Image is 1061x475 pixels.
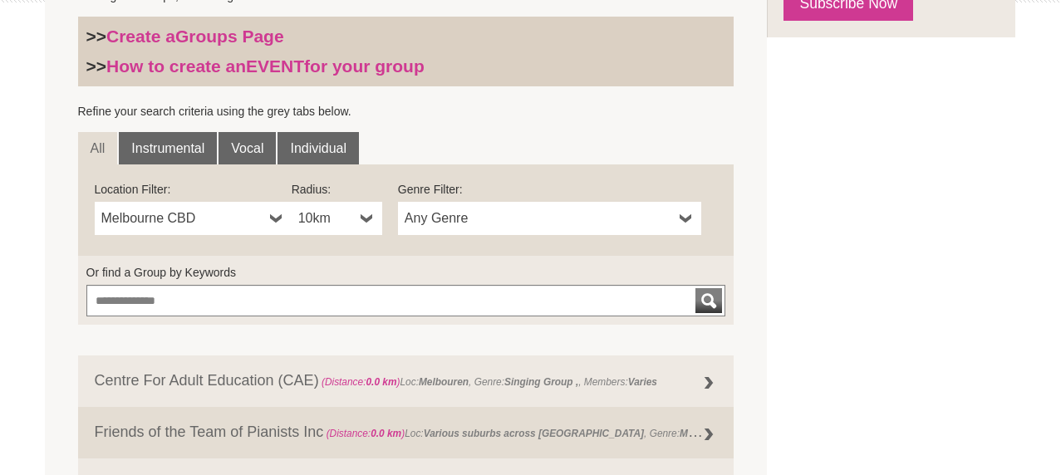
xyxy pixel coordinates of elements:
label: Or find a Group by Keywords [86,264,726,281]
label: Location Filter: [95,181,292,198]
strong: 0.0 km [366,376,396,388]
label: Genre Filter: [398,181,701,198]
strong: Groups Page [175,27,284,46]
span: (Distance: ) [322,376,400,388]
a: Centre For Adult Education (CAE) (Distance:0.0 km)Loc:Melbouren, Genre:Singing Group ,, Members:V... [78,355,734,407]
a: Individual [278,132,359,165]
h3: >> [86,56,726,77]
a: Create aGroups Page [106,27,284,46]
a: How to create anEVENTfor your group [106,56,425,76]
h3: >> [86,26,726,47]
strong: Varies [628,376,657,388]
a: Vocal [219,132,276,165]
strong: 0.0 km [371,428,401,439]
span: Any Genre [405,208,673,228]
strong: Singing Group , [504,376,578,388]
a: Friends of the Team of Pianists Inc (Distance:0.0 km)Loc:Various suburbs across [GEOGRAPHIC_DATA]... [78,407,734,458]
strong: Melbouren [419,376,469,388]
p: Refine your search criteria using the grey tabs below. [78,103,734,120]
label: Radius: [292,181,382,198]
span: Loc: , Genre: , [323,424,799,440]
span: 10km [298,208,354,228]
strong: Various suburbs across [GEOGRAPHIC_DATA] [424,428,644,439]
span: Loc: , Genre: , Members: [319,376,657,388]
a: Instrumental [119,132,217,165]
span: (Distance: ) [327,428,405,439]
a: All [78,132,118,165]
a: Any Genre [398,202,701,235]
a: 10km [292,202,382,235]
a: Melbourne CBD [95,202,292,235]
strong: Music Session (regular) , [680,424,797,440]
strong: EVENT [246,56,304,76]
span: Melbourne CBD [101,208,263,228]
